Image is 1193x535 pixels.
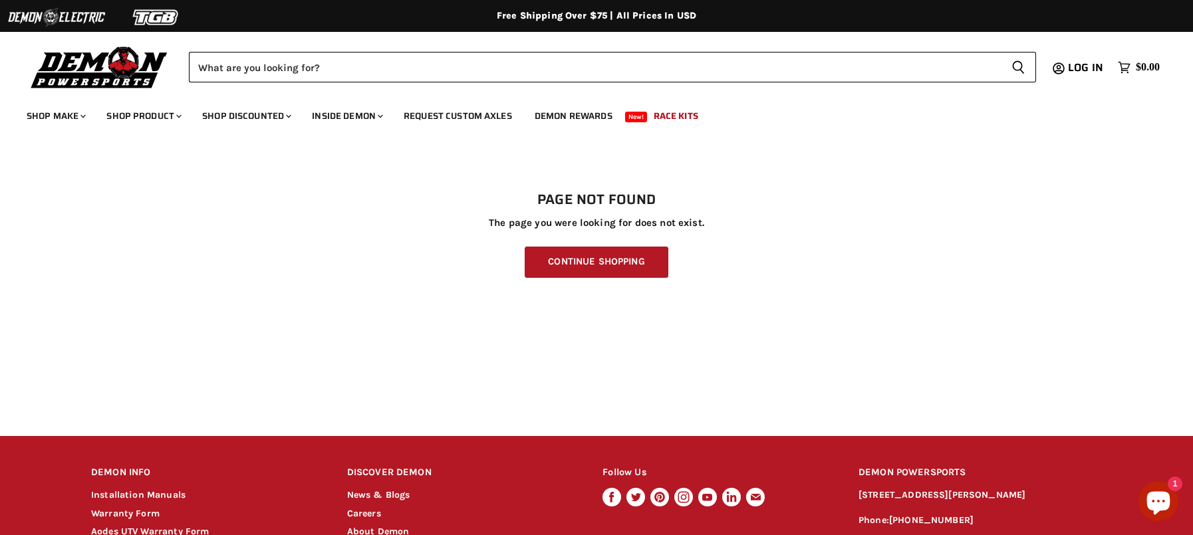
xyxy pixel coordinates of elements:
a: Log in [1062,62,1111,74]
h2: DEMON INFO [91,457,322,488]
h2: DEMON POWERSPORTS [859,457,1102,488]
a: [PHONE_NUMBER] [889,514,974,526]
inbox-online-store-chat: Shopify online store chat [1134,481,1182,524]
span: $0.00 [1136,61,1160,74]
p: [STREET_ADDRESS][PERSON_NAME] [859,488,1102,503]
a: $0.00 [1111,58,1166,77]
a: Inside Demon [302,102,391,130]
span: New! [625,112,648,122]
a: Installation Manuals [91,489,186,500]
span: Log in [1068,59,1103,76]
a: Shop Discounted [192,102,299,130]
input: Search [189,52,1001,82]
a: Race Kits [644,102,708,130]
p: The page you were looking for does not exist. [91,217,1102,229]
a: Warranty Form [91,508,160,519]
img: Demon Electric Logo 2 [7,5,106,30]
button: Search [1001,52,1036,82]
a: Demon Rewards [525,102,622,130]
img: Demon Powersports [27,43,172,90]
div: Free Shipping Over $75 | All Prices In USD [65,10,1128,22]
a: Request Custom Axles [394,102,522,130]
a: News & Blogs [347,489,410,500]
p: Phone: [859,513,1102,528]
img: TGB Logo 2 [106,5,206,30]
h2: Follow Us [602,457,833,488]
h2: DISCOVER DEMON [347,457,578,488]
h1: Page not found [91,192,1102,208]
a: Shop Make [17,102,94,130]
ul: Main menu [17,97,1156,130]
a: Continue Shopping [525,247,668,278]
a: Shop Product [96,102,190,130]
a: Careers [347,508,381,519]
form: Product [189,52,1036,82]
